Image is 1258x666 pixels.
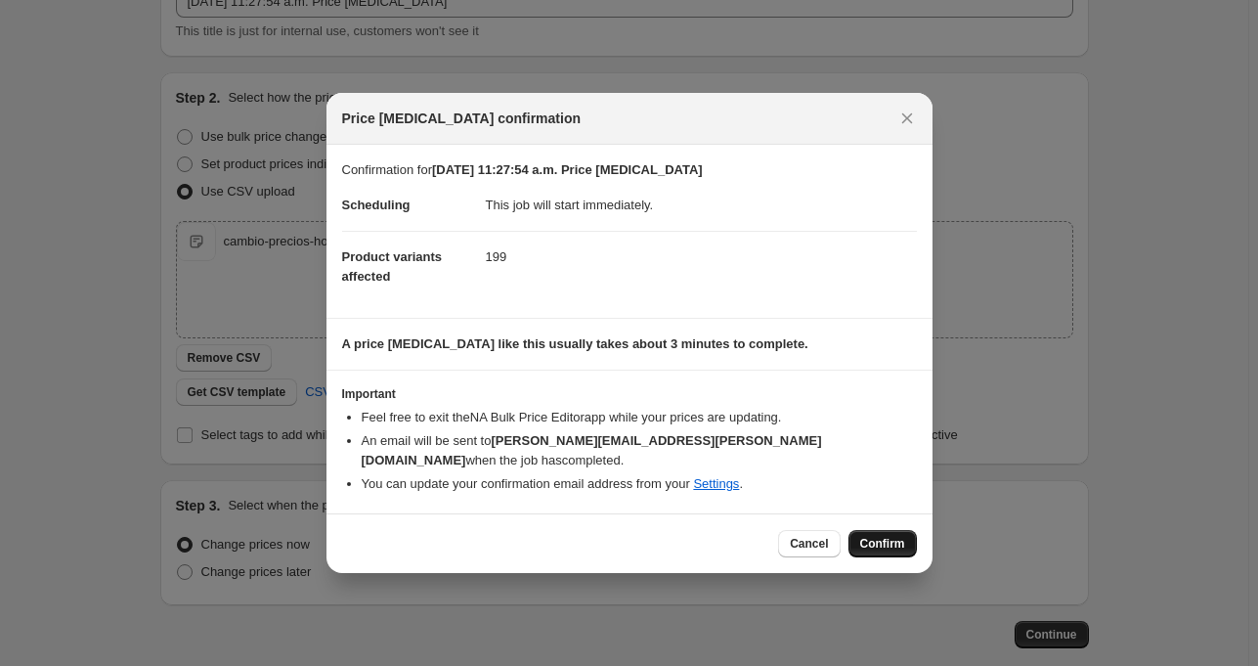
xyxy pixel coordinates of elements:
[342,109,582,128] span: Price [MEDICAL_DATA] confirmation
[693,476,739,491] a: Settings
[778,530,840,557] button: Cancel
[342,249,443,284] span: Product variants affected
[432,162,703,177] b: [DATE] 11:27:54 a.m. Price [MEDICAL_DATA]
[486,180,917,231] dd: This job will start immediately.
[362,474,917,494] li: You can update your confirmation email address from your .
[362,431,917,470] li: An email will be sent to when the job has completed .
[342,198,411,212] span: Scheduling
[362,433,822,467] b: [PERSON_NAME][EMAIL_ADDRESS][PERSON_NAME][DOMAIN_NAME]
[342,160,917,180] p: Confirmation for
[848,530,917,557] button: Confirm
[790,536,828,552] span: Cancel
[342,386,917,402] h3: Important
[362,408,917,427] li: Feel free to exit the NA Bulk Price Editor app while your prices are updating.
[860,536,905,552] span: Confirm
[893,105,921,132] button: Close
[486,231,917,283] dd: 199
[342,336,808,351] b: A price [MEDICAL_DATA] like this usually takes about 3 minutes to complete.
